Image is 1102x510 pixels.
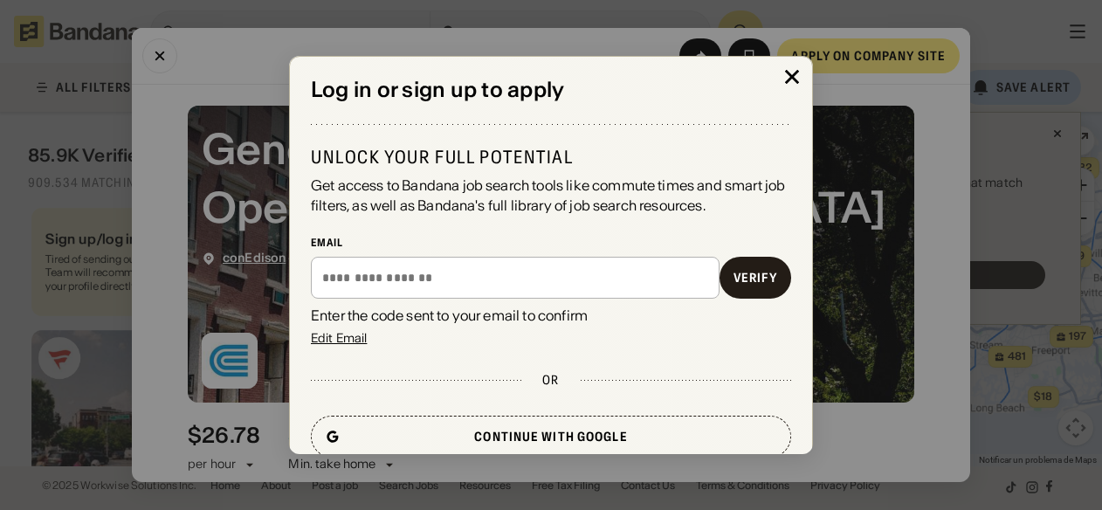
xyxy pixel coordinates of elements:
[311,332,367,344] div: Edit Email
[474,431,627,443] div: Continue with Google
[311,78,791,103] div: Log in or sign up to apply
[311,146,791,169] div: Unlock your full potential
[542,372,559,388] div: or
[311,306,791,325] div: Enter the code sent to your email to confirm
[311,176,791,215] div: Get access to Bandana job search tools like commute times and smart job filters, as well as Banda...
[734,272,777,284] div: Verify
[311,236,791,250] div: Email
